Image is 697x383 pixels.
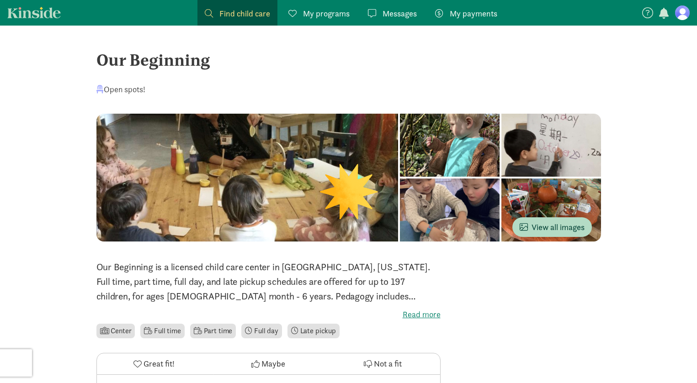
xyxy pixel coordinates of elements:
span: My programs [303,7,350,20]
span: Messages [383,7,417,20]
button: View all images [512,217,592,237]
li: Full day [241,324,282,338]
span: My payments [450,7,497,20]
div: Open spots! [96,83,145,95]
span: View all images [520,221,585,233]
li: Late pickup [287,324,340,338]
li: Center [96,324,135,338]
label: Read more [96,309,441,320]
button: Not a fit [325,353,440,374]
button: Maybe [211,353,325,374]
li: Part time [190,324,236,338]
p: Our Beginning is a licensed child care center in [GEOGRAPHIC_DATA], [US_STATE]. Full time, part t... [96,260,441,304]
div: Our Beginning [96,47,601,72]
span: Great fit! [144,357,175,370]
span: Maybe [261,357,285,370]
span: Find child care [219,7,270,20]
button: Great fit! [97,353,211,374]
li: Full time [140,324,184,338]
span: Not a fit [374,357,402,370]
a: Kinside [7,7,61,18]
